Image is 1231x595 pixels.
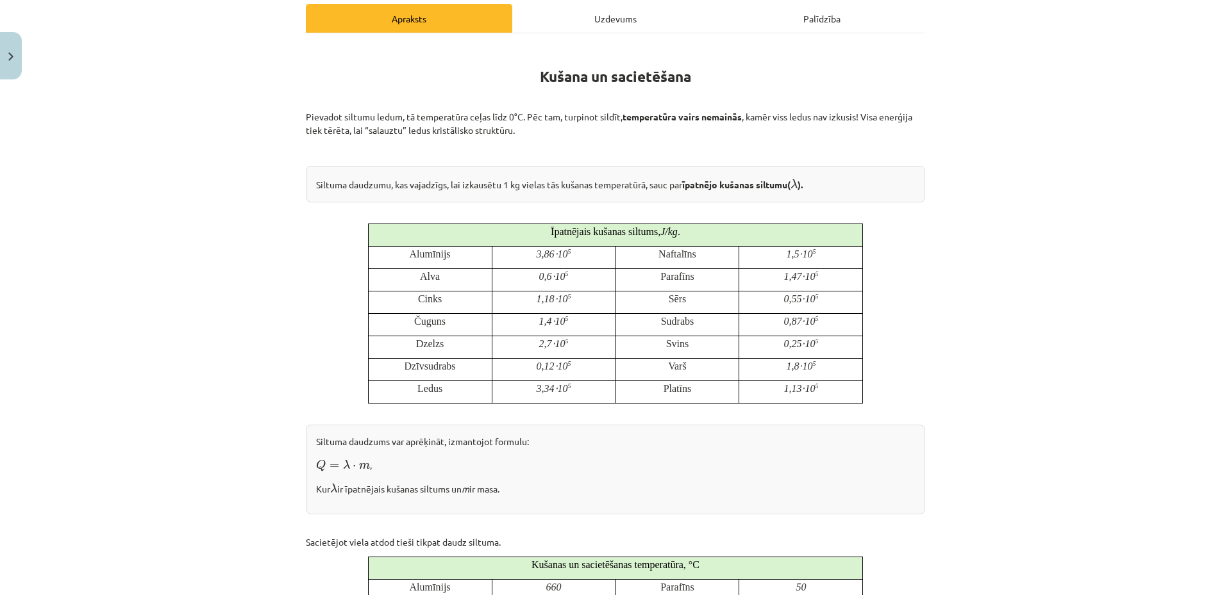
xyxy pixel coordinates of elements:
[420,271,440,282] span: Alva
[815,293,818,300] sup: 5
[668,361,686,371] span: Varš
[414,316,446,327] span: Čuguns
[815,382,818,389] sup: 5
[568,293,571,300] sup: 5
[558,361,568,371] : 10
[665,226,667,237] : /
[678,226,680,237] span: .
[558,383,568,394] : 10
[537,361,558,371] : 0,12⋅
[805,293,815,304] : 10
[666,338,689,349] span: Svins
[669,293,687,304] span: Sērs
[791,179,798,189] span: λ
[783,271,805,282] : 1,47⋅
[417,383,442,394] span: Ledus
[306,4,512,33] div: Apraksts
[8,53,13,61] img: icon-close-lesson-0947bae3869378f0d4975bcd49f059093ad1ed9edebbc8119c70593378902aed.svg
[660,226,665,237] : J
[815,315,818,322] sup: 5
[660,271,694,282] span: Parafīns
[330,484,337,493] span: λ
[783,338,805,349] : 0,25⋅
[660,582,694,592] span: Parafīns
[551,226,658,237] span: Īpatnējais kušanas siltums
[540,67,691,86] strong: Kušana un sacietēšana
[668,226,678,237] : kg
[405,361,456,371] span: Dzīvsudrabs
[539,316,555,327] : 1,4⋅
[539,271,555,282] : 0,6⋅
[661,316,694,327] span: Sudrabs
[532,559,699,570] span: Kušanas un sacietēšanas temperatūra, °C
[316,456,915,472] p: ,
[410,249,451,259] span: Alumīnijs
[418,293,442,304] span: Cinks
[555,338,565,349] : 10
[623,111,742,122] b: temperatūra vairs nemainās
[786,361,802,371] : 1,8⋅
[787,179,803,190] strong: ( ).
[343,460,350,469] span: λ
[568,248,571,255] sup: 5
[330,464,339,469] span: =
[537,293,558,304] : 1,18⋅
[812,248,816,255] sup: 5
[546,582,562,592] : 660
[353,465,356,469] span: ⋅
[786,249,802,259] : 1,5⋅
[558,293,568,304] : 10
[316,460,326,471] span: Q
[796,582,806,592] : 50
[537,249,558,259] : 3,86⋅
[802,249,812,259] : 10
[568,360,571,367] sup: 5
[316,480,915,496] p: Kur ir īpatnējais kušanas siltums un ir masa.
[664,383,692,394] span: Platīns
[783,293,805,304] : 0,55⋅
[805,271,815,282] : 10
[462,483,469,494] em: m
[783,383,805,394] : 1,13⋅
[719,4,925,33] div: Palīdzība
[565,270,569,277] sup: 5
[558,249,568,259] : 10
[306,535,925,549] p: Sacietējot viela atdod tieši tikpat daudz siltuma.
[359,463,370,469] span: m
[316,435,915,448] p: Siltuma daudzums var aprēķināt, izmantojot formulu:
[555,316,565,327] : 10
[410,582,451,592] span: Alumīnijs
[805,316,815,327] : 10
[783,316,805,327] : 0,87⋅
[539,338,555,349] : 2,7⋅
[306,166,925,202] div: Siltuma daudzumu, kas vajadzīgs, lai izkausētu 1 kg vielas tās kušanas temperatūrā, sauc par
[682,179,787,190] b: īpatnējo kušanas siltumu
[805,383,815,394] : 10
[537,383,558,394] : 3,34⋅
[658,226,660,237] : ,
[512,4,719,33] div: Uzdevums
[815,338,818,345] sup: 5
[568,382,571,389] sup: 5
[812,360,816,367] sup: 5
[658,249,696,259] span: Naftalīns
[565,315,569,322] sup: 5
[555,271,565,282] : 10
[802,361,812,371] : 10
[805,338,815,349] : 10
[416,338,444,349] span: Dzelzs
[306,110,925,137] p: Pievadot siltumu ledum, tā temperatūra ceļas līdz 0°C. Pēc tam, turpinot sildīt, , kamēr viss led...
[815,270,818,277] sup: 5
[565,338,569,345] sup: 5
